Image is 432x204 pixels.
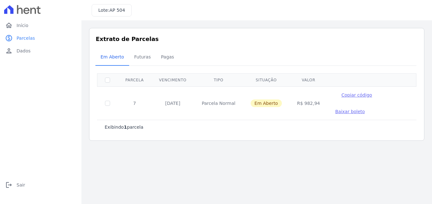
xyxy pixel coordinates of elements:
[118,73,151,86] th: Parcela
[3,19,79,32] a: homeInício
[3,44,79,57] a: personDados
[129,49,156,66] a: Futuras
[124,125,127,130] b: 1
[251,99,282,107] span: Em Aberto
[3,179,79,191] a: logoutSair
[341,92,372,98] span: Copiar código
[243,73,289,86] th: Situação
[95,49,129,66] a: Em Aberto
[151,86,194,120] td: [DATE]
[118,86,151,120] td: 7
[109,8,125,13] span: AP 504
[5,22,13,29] i: home
[289,73,328,86] th: Valor
[151,73,194,86] th: Vencimento
[5,181,13,189] i: logout
[335,109,365,114] span: Baixar boleto
[335,108,365,115] a: Baixar boleto
[97,51,128,63] span: Em Aberto
[105,124,143,130] p: Exibindo parcela
[3,32,79,44] a: paidParcelas
[5,47,13,55] i: person
[130,51,155,63] span: Futuras
[5,34,13,42] i: paid
[289,86,328,120] td: R$ 982,94
[194,86,243,120] td: Parcela Normal
[157,51,178,63] span: Pagas
[17,22,28,29] span: Início
[156,49,179,66] a: Pagas
[98,7,125,14] h3: Lote:
[17,35,35,41] span: Parcelas
[96,35,418,43] h3: Extrato de Parcelas
[194,73,243,86] th: Tipo
[335,92,378,98] button: Copiar código
[17,182,25,188] span: Sair
[17,48,31,54] span: Dados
